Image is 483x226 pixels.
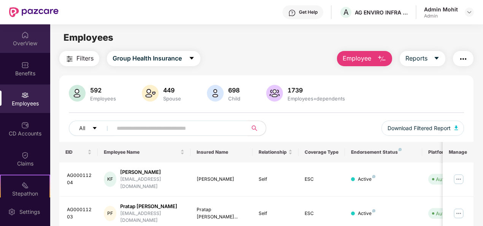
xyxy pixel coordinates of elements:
img: svg+xml;base64,PHN2ZyBpZD0iQmVuZWZpdHMiIHhtbG5zPSJodHRwOi8vd3d3LnczLm9yZy8yMDAwL3N2ZyIgd2lkdGg9Ij... [21,61,29,69]
span: Employees [64,32,113,43]
div: AG ENVIRO INFRA PROJECTS PVT LTD [355,9,408,16]
img: svg+xml;base64,PHN2ZyB4bWxucz0iaHR0cDovL3d3dy53My5vcmcvMjAwMC9zdmciIHhtbG5zOnhsaW5rPSJodHRwOi8vd3... [69,85,86,102]
span: Reports [405,54,427,63]
img: svg+xml;base64,PHN2ZyB4bWxucz0iaHR0cDovL3d3dy53My5vcmcvMjAwMC9zdmciIHhtbG5zOnhsaW5rPSJodHRwOi8vd3... [207,85,224,102]
div: [PERSON_NAME] [197,176,246,183]
img: svg+xml;base64,PHN2ZyB4bWxucz0iaHR0cDovL3d3dy53My5vcmcvMjAwMC9zdmciIHdpZHRoPSI4IiBoZWlnaHQ9IjgiIH... [372,209,375,212]
div: Spouse [162,95,183,102]
div: ESC [305,176,339,183]
div: Stepathon [1,190,49,197]
th: Manage [443,142,473,162]
th: Coverage Type [299,142,345,162]
div: AG00011203 [67,206,92,221]
div: Active [358,210,375,217]
span: Relationship [259,149,287,155]
div: Auto Verified [436,175,466,183]
div: Get Help [299,9,318,15]
th: EID [59,142,98,162]
button: Allcaret-down [69,121,115,136]
img: svg+xml;base64,PHN2ZyB4bWxucz0iaHR0cDovL3d3dy53My5vcmcvMjAwMC9zdmciIHhtbG5zOnhsaW5rPSJodHRwOi8vd3... [377,54,386,64]
div: Self [259,210,293,217]
img: New Pazcare Logo [9,7,59,17]
div: Admin Mohit [424,6,458,13]
div: Settings [17,208,42,216]
img: svg+xml;base64,PHN2ZyB4bWxucz0iaHR0cDovL3d3dy53My5vcmcvMjAwMC9zdmciIHdpZHRoPSIyMSIgaGVpZ2h0PSIyMC... [21,181,29,189]
span: Filters [76,54,94,63]
button: Download Filtered Report [381,121,464,136]
div: Platform Status [428,149,470,155]
div: 1739 [286,86,346,94]
div: 698 [227,86,242,94]
button: Employee [337,51,392,66]
span: caret-down [189,55,195,62]
img: svg+xml;base64,PHN2ZyBpZD0iSGVscC0zMngzMiIgeG1sbnM9Imh0dHA6Ly93d3cudzMub3JnLzIwMDAvc3ZnIiB3aWR0aD... [288,9,296,17]
img: svg+xml;base64,PHN2ZyB4bWxucz0iaHR0cDovL3d3dy53My5vcmcvMjAwMC9zdmciIHhtbG5zOnhsaW5rPSJodHRwOi8vd3... [454,126,458,130]
div: Child [227,95,242,102]
div: Employees+dependents [286,95,346,102]
div: [PERSON_NAME] [120,169,184,176]
div: [EMAIL_ADDRESS][DOMAIN_NAME] [120,210,184,224]
div: 592 [89,86,118,94]
img: svg+xml;base64,PHN2ZyB4bWxucz0iaHR0cDovL3d3dy53My5vcmcvMjAwMC9zdmciIHdpZHRoPSI4IiBoZWlnaHQ9IjgiIH... [372,175,375,178]
div: Pratap [PERSON_NAME] [120,203,184,210]
div: Active [358,176,375,183]
div: Auto Verified [436,210,466,217]
img: svg+xml;base64,PHN2ZyBpZD0iQ2xhaW0iIHhtbG5zPSJodHRwOi8vd3d3LnczLm9yZy8yMDAwL3N2ZyIgd2lkdGg9IjIwIi... [21,151,29,159]
div: KF [104,172,116,187]
span: caret-down [92,126,97,132]
button: search [247,121,266,136]
img: svg+xml;base64,PHN2ZyB4bWxucz0iaHR0cDovL3d3dy53My5vcmcvMjAwMC9zdmciIHdpZHRoPSIyNCIgaGVpZ2h0PSIyNC... [459,54,468,64]
span: EID [65,149,86,155]
img: svg+xml;base64,PHN2ZyBpZD0iSG9tZSIgeG1sbnM9Imh0dHA6Ly93d3cudzMub3JnLzIwMDAvc3ZnIiB3aWR0aD0iMjAiIG... [21,31,29,39]
img: svg+xml;base64,PHN2ZyB4bWxucz0iaHR0cDovL3d3dy53My5vcmcvMjAwMC9zdmciIHhtbG5zOnhsaW5rPSJodHRwOi8vd3... [142,85,159,102]
button: Group Health Insurancecaret-down [107,51,200,66]
img: svg+xml;base64,PHN2ZyBpZD0iRW1wbG95ZWVzIiB4bWxucz0iaHR0cDovL3d3dy53My5vcmcvMjAwMC9zdmciIHdpZHRoPS... [21,91,29,99]
span: Employee [343,54,371,63]
button: Reportscaret-down [400,51,445,66]
div: 449 [162,86,183,94]
div: Endorsement Status [351,149,416,155]
div: Admin [424,13,458,19]
img: svg+xml;base64,PHN2ZyB4bWxucz0iaHR0cDovL3d3dy53My5vcmcvMjAwMC9zdmciIHdpZHRoPSIyNCIgaGVpZ2h0PSIyNC... [65,54,74,64]
button: Filters [59,51,99,66]
div: Employees [89,95,118,102]
div: ESC [305,210,339,217]
div: AG00011204 [67,172,92,186]
img: svg+xml;base64,PHN2ZyB4bWxucz0iaHR0cDovL3d3dy53My5vcmcvMjAwMC9zdmciIHdpZHRoPSI4IiBoZWlnaHQ9IjgiIH... [399,148,402,151]
img: manageButton [453,207,465,220]
th: Employee Name [98,142,191,162]
span: Download Filtered Report [388,124,451,132]
span: Employee Name [104,149,179,155]
span: search [247,125,262,131]
span: caret-down [434,55,440,62]
img: svg+xml;base64,PHN2ZyB4bWxucz0iaHR0cDovL3d3dy53My5vcmcvMjAwMC9zdmciIHhtbG5zOnhsaW5rPSJodHRwOi8vd3... [266,85,283,102]
img: svg+xml;base64,PHN2ZyBpZD0iRHJvcGRvd24tMzJ4MzIiIHhtbG5zPSJodHRwOi8vd3d3LnczLm9yZy8yMDAwL3N2ZyIgd2... [466,9,472,15]
img: svg+xml;base64,PHN2ZyBpZD0iU2V0dGluZy0yMHgyMCIgeG1sbnM9Imh0dHA6Ly93d3cudzMub3JnLzIwMDAvc3ZnIiB3aW... [8,208,16,216]
th: Relationship [253,142,299,162]
img: svg+xml;base64,PHN2ZyBpZD0iQ0RfQWNjb3VudHMiIGRhdGEtbmFtZT0iQ0QgQWNjb3VudHMiIHhtbG5zPSJodHRwOi8vd3... [21,121,29,129]
div: Pratap [PERSON_NAME]... [197,206,246,221]
span: Group Health Insurance [113,54,182,63]
span: All [79,124,85,132]
div: PF [104,206,116,221]
div: [EMAIL_ADDRESS][DOMAIN_NAME] [120,176,184,190]
span: A [343,8,349,17]
img: manageButton [453,173,465,185]
div: Self [259,176,293,183]
th: Insured Name [191,142,253,162]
